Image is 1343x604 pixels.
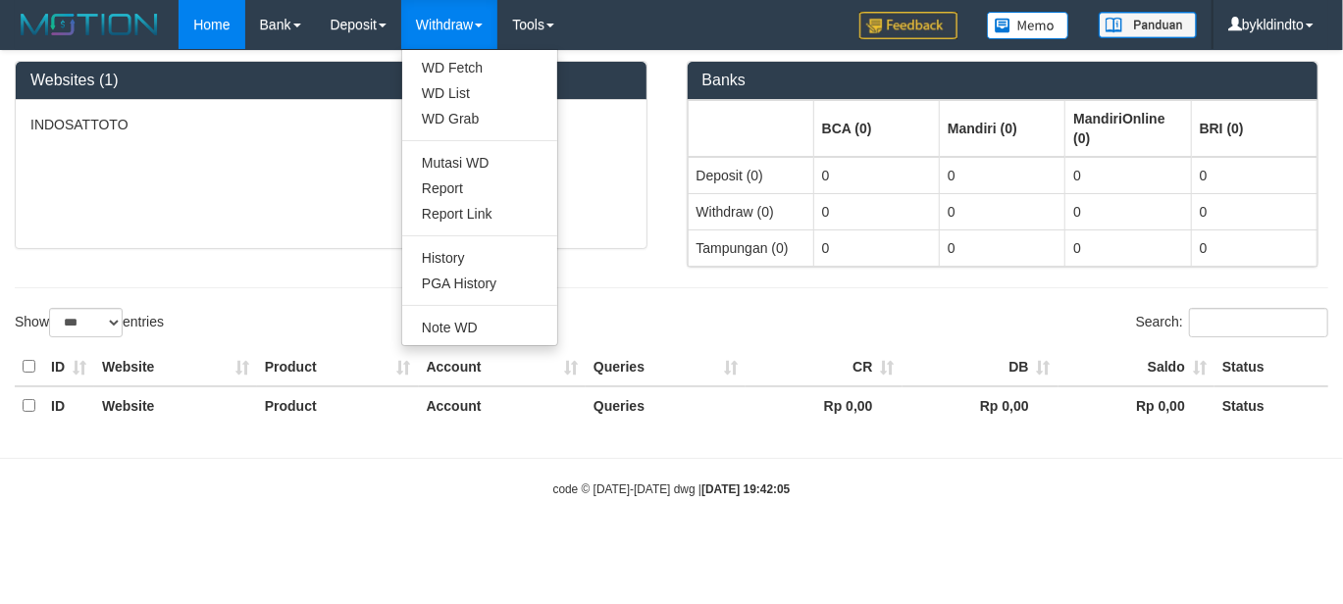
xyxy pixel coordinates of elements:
[30,72,632,89] h3: Websites (1)
[903,348,1059,386] th: DB
[1065,100,1191,157] th: Group: activate to sort column ascending
[903,386,1059,425] th: Rp 0,00
[987,12,1069,39] img: Button%20Memo.svg
[701,482,790,496] strong: [DATE] 19:42:05
[402,150,557,176] a: Mutasi WD
[402,80,557,106] a: WD List
[746,386,902,425] th: Rp 0,00
[402,271,557,296] a: PGA History
[1191,157,1317,194] td: 0
[813,193,939,229] td: 0
[813,157,939,194] td: 0
[1191,100,1317,157] th: Group: activate to sort column ascending
[940,229,1065,266] td: 0
[688,100,813,157] th: Group: activate to sort column ascending
[15,308,164,337] label: Show entries
[30,115,632,134] p: INDOSATTOTO
[940,100,1065,157] th: Group: activate to sort column ascending
[586,386,746,425] th: Queries
[94,386,257,425] th: Website
[940,157,1065,194] td: 0
[402,55,557,80] a: WD Fetch
[859,12,957,39] img: Feedback.jpg
[1214,386,1328,425] th: Status
[688,229,813,266] td: Tampungan (0)
[419,348,586,386] th: Account
[1065,193,1191,229] td: 0
[813,229,939,266] td: 0
[94,348,257,386] th: Website
[940,193,1065,229] td: 0
[1136,308,1328,337] label: Search:
[402,176,557,201] a: Report
[688,193,813,229] td: Withdraw (0)
[746,348,902,386] th: CR
[1065,229,1191,266] td: 0
[1065,157,1191,194] td: 0
[1214,348,1328,386] th: Status
[688,157,813,194] td: Deposit (0)
[15,10,164,39] img: MOTION_logo.png
[257,386,419,425] th: Product
[402,106,557,131] a: WD Grab
[813,100,939,157] th: Group: activate to sort column ascending
[257,348,419,386] th: Product
[419,386,586,425] th: Account
[1059,386,1214,425] th: Rp 0,00
[402,315,557,340] a: Note WD
[402,245,557,271] a: History
[43,348,94,386] th: ID
[43,386,94,425] th: ID
[1191,193,1317,229] td: 0
[1059,348,1214,386] th: Saldo
[586,348,746,386] th: Queries
[702,72,1304,89] h3: Banks
[1191,229,1317,266] td: 0
[1099,12,1197,38] img: panduan.png
[553,482,791,496] small: code © [DATE]-[DATE] dwg |
[1189,308,1328,337] input: Search:
[402,201,557,226] a: Report Link
[49,308,123,337] select: Showentries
